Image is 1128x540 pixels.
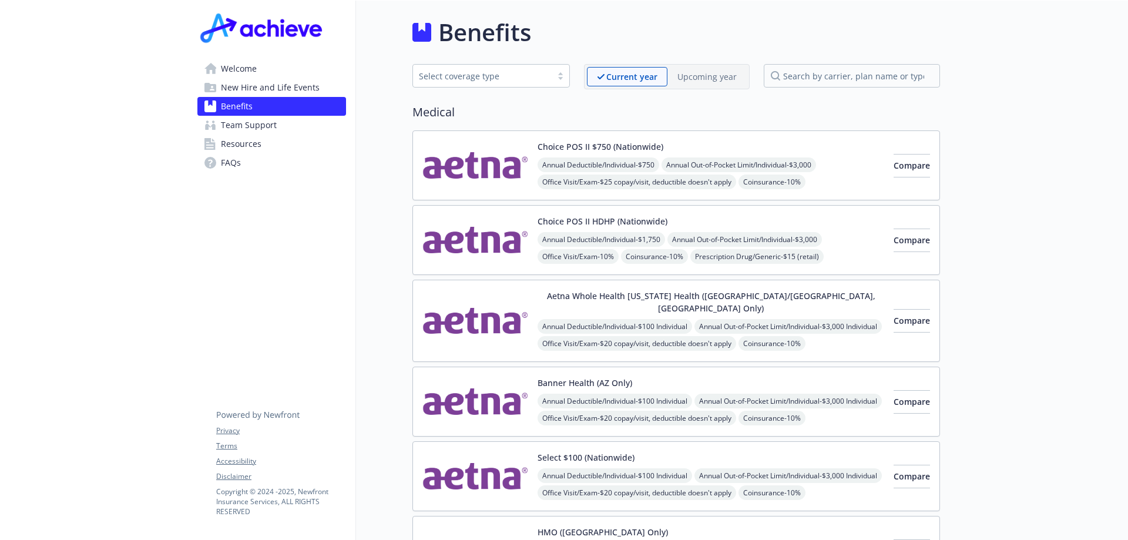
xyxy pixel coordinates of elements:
span: Annual Out-of-Pocket Limit/Individual - $3,000 Individual [694,394,882,408]
h2: Medical [412,103,940,121]
span: Coinsurance - 10% [738,175,805,189]
span: Office Visit/Exam - $20 copay/visit, deductible doesn't apply [538,411,736,425]
span: Welcome [221,59,257,78]
a: Disclaimer [216,471,345,482]
button: Aetna Whole Health [US_STATE] Health ([GEOGRAPHIC_DATA]/[GEOGRAPHIC_DATA], [GEOGRAPHIC_DATA] Only) [538,290,884,314]
a: Team Support [197,116,346,135]
button: Choice POS II $750 (Nationwide) [538,140,663,153]
button: Compare [894,309,930,333]
span: Office Visit/Exam - $20 copay/visit, deductible doesn't apply [538,336,736,351]
a: Welcome [197,59,346,78]
img: Aetna Inc carrier logo [422,377,528,427]
span: Office Visit/Exam - 10% [538,249,619,264]
button: Choice POS II HDHP (Nationwide) [538,215,667,227]
div: Select coverage type [419,70,546,82]
span: Coinsurance - 10% [621,249,688,264]
input: search by carrier, plan name or type [764,64,940,88]
span: Compare [894,471,930,482]
a: Accessibility [216,456,345,467]
span: Coinsurance - 10% [738,336,805,351]
span: Annual Out-of-Pocket Limit/Individual - $3,000 [667,232,822,247]
img: Aetna Inc carrier logo [422,215,528,265]
button: Compare [894,154,930,177]
span: New Hire and Life Events [221,78,320,97]
span: Annual Deductible/Individual - $100 Individual [538,468,692,483]
span: Team Support [221,116,277,135]
span: Compare [894,315,930,326]
p: Upcoming year [677,71,737,83]
span: Coinsurance - 10% [738,411,805,425]
h1: Benefits [438,15,531,50]
span: Annual Deductible/Individual - $100 Individual [538,394,692,408]
span: FAQs [221,153,241,172]
span: Annual Out-of-Pocket Limit/Individual - $3,000 [662,157,816,172]
span: Compare [894,396,930,407]
span: Annual Deductible/Individual - $100 Individual [538,319,692,334]
span: Annual Deductible/Individual - $750 [538,157,659,172]
a: Benefits [197,97,346,116]
a: Privacy [216,425,345,436]
a: Terms [216,441,345,451]
span: Office Visit/Exam - $20 copay/visit, deductible doesn't apply [538,485,736,500]
button: Select $100 (Nationwide) [538,451,634,464]
button: Compare [894,390,930,414]
span: Compare [894,160,930,171]
span: Prescription Drug/Generic - $15 (retail) [690,249,824,264]
button: Banner Health (AZ Only) [538,377,632,389]
span: Annual Deductible/Individual - $1,750 [538,232,665,247]
button: Compare [894,465,930,488]
a: FAQs [197,153,346,172]
img: Aetna Inc carrier logo [422,290,528,352]
a: New Hire and Life Events [197,78,346,97]
button: HMO ([GEOGRAPHIC_DATA] Only) [538,526,668,538]
span: Benefits [221,97,253,116]
p: Current year [606,71,657,83]
img: Aetna Inc carrier logo [422,140,528,190]
span: Office Visit/Exam - $25 copay/visit, deductible doesn't apply [538,175,736,189]
span: Resources [221,135,261,153]
a: Resources [197,135,346,153]
span: Compare [894,234,930,246]
span: Coinsurance - 10% [738,485,805,500]
p: Copyright © 2024 - 2025 , Newfront Insurance Services, ALL RIGHTS RESERVED [216,487,345,516]
img: Aetna Inc carrier logo [422,451,528,501]
span: Annual Out-of-Pocket Limit/Individual - $3,000 Individual [694,468,882,483]
button: Compare [894,229,930,252]
span: Annual Out-of-Pocket Limit/Individual - $3,000 Individual [694,319,882,334]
